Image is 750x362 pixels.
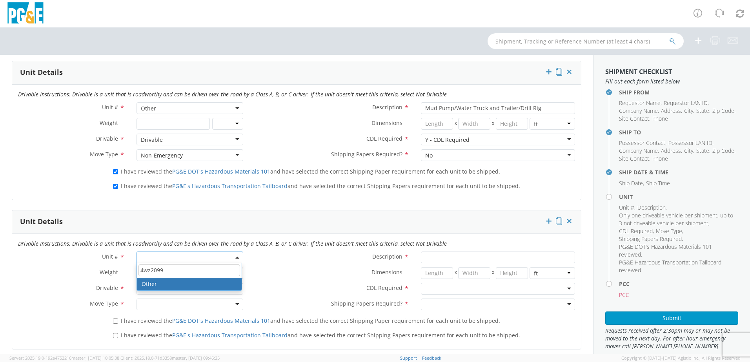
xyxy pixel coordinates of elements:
span: Company Name [619,147,658,154]
span: X [490,267,496,279]
span: CDL Required [366,135,402,142]
span: Requestor Name [619,99,661,107]
li: , [637,204,667,212]
span: PG&E DOT's Hazardous Materials 101 reviewed [619,243,712,258]
li: , [696,147,710,155]
span: I have reviewed the and have selected the correct Shipping Papers requirement for each unit to be... [121,331,520,339]
div: Drivable [141,136,163,144]
span: Other [137,102,243,114]
input: I have reviewed thePG&E's Hazardous Transportation Tailboardand have selected the correct Shippin... [113,333,118,338]
span: Zip Code [712,107,734,114]
span: Dimensions [371,268,402,276]
div: Non-Emergency [141,152,183,159]
a: PG&E's Hazardous Transportation Tailboard [172,182,288,190]
i: Drivable Instructions: Drivable is a unit that is roadworthy and can be driven over the road by a... [18,90,447,98]
li: , [619,147,659,155]
li: , [712,147,735,155]
li: , [619,212,736,227]
span: CDL Required [619,227,653,235]
li: , [664,99,709,107]
div: No [425,152,433,159]
span: X [453,118,459,130]
div: Y - CDL Required [425,136,470,144]
span: Site Contact [619,155,649,162]
span: Requestor LAN ID [664,99,708,107]
span: I have reviewed the and have selected the correct Shipping Papers requirement for each unit to be... [121,182,520,190]
span: City [684,147,693,154]
img: pge-logo-06675f144f4cfa6a6814.png [6,2,45,25]
span: Company Name [619,107,658,114]
span: Drivable [96,135,118,142]
span: Fill out each form listed below [605,78,738,85]
input: Height [496,267,528,279]
span: Drivable [96,284,118,291]
span: Client: 2025.18.0-71d3358 [120,355,220,361]
li: , [619,243,736,259]
li: , [712,107,735,115]
span: master, [DATE] 09:46:25 [172,355,220,361]
i: Drivable Instructions: Drivable is a unit that is roadworthy and can be driven over the road by a... [18,240,447,247]
span: Weight [100,119,118,127]
span: City [684,107,693,114]
span: Move Type [656,227,682,235]
li: , [619,107,659,115]
input: I have reviewed thePG&E's Hazardous Transportation Tailboardand have selected the correct Shippin... [113,184,118,189]
span: Shipping Papers Required? [331,300,402,307]
span: State [696,147,709,154]
li: , [619,139,666,147]
li: , [619,235,683,243]
h4: Ship From [619,89,738,95]
span: Possessor Contact [619,139,665,147]
strong: Shipment Checklist [605,67,672,76]
h4: Ship Date & Time [619,169,738,175]
span: master, [DATE] 10:05:38 [71,355,119,361]
span: Address [661,147,681,154]
a: Support [400,355,417,361]
input: Length [421,267,453,279]
span: Description [372,103,402,111]
span: Other [141,105,239,112]
li: , [619,204,635,212]
span: Copyright © [DATE]-[DATE] Agistix Inc., All Rights Reserved [621,355,741,361]
input: Width [458,267,490,279]
span: Phone [652,115,668,122]
h4: PCC [619,281,738,287]
li: , [661,107,682,115]
span: Phone [652,155,668,162]
input: I have reviewed thePG&E DOT's Hazardous Materials 101and have selected the correct Shipping Paper... [113,169,118,174]
span: Zip Code [712,147,734,154]
span: Unit # [102,103,118,111]
span: Dimensions [371,119,402,127]
li: , [696,107,710,115]
span: Possessor LAN ID [668,139,712,147]
span: Ship Date [619,179,643,187]
span: Weight [100,268,118,276]
span: CDL Required [366,284,402,291]
li: , [619,155,650,163]
input: Length [421,118,453,130]
span: State [696,107,709,114]
span: Requests received after 2:30pm may or may not be moved to the next day. For after hour emergency ... [605,327,738,350]
li: , [684,107,694,115]
span: Ship Time [646,179,670,187]
span: Shipping Papers Required? [331,150,402,158]
h4: Ship To [619,129,738,135]
span: I have reviewed the and have selected the correct Shipping Paper requirement for each unit to be ... [121,317,500,324]
h3: Unit Details [20,218,63,226]
li: , [619,227,654,235]
input: Width [458,118,490,130]
li: , [661,147,682,155]
span: PG&E Hazardous Transportation Tailboard reviewed [619,259,721,274]
h3: Unit Details [20,69,63,76]
li: , [619,179,644,187]
span: I have reviewed the and have selected the correct Shipping Paper requirement for each unit to be ... [121,168,500,175]
input: Shipment, Tracking or Reference Number (at least 4 chars) [488,33,684,49]
span: Server: 2025.19.0-192a4753216 [9,355,119,361]
span: Unit # [102,253,118,260]
span: PCC [619,291,629,299]
span: X [490,118,496,130]
span: Description [372,253,402,260]
span: Only one driveable vehicle per shipment, up to 3 not driveable vehicle per shipment [619,212,733,227]
li: , [619,99,662,107]
input: Height [496,118,528,130]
